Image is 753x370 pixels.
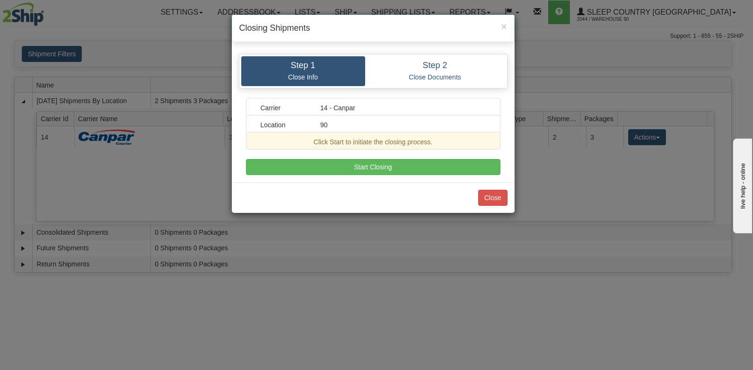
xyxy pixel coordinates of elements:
[501,21,507,32] span: ×
[248,73,358,81] p: Close Info
[372,61,498,70] h4: Step 2
[248,61,358,70] h4: Step 1
[239,22,507,35] h4: Closing Shipments
[241,56,365,86] a: Step 1 Close Info
[731,137,752,233] iframe: chat widget
[478,190,508,206] button: Close
[372,73,498,81] p: Close Documents
[254,120,314,130] div: Location
[254,103,314,113] div: Carrier
[254,137,493,147] div: Click Start to initiate the closing process.
[365,56,505,86] a: Step 2 Close Documents
[246,159,500,175] button: Start Closing
[501,21,507,31] button: Close
[7,8,88,15] div: live help - online
[313,103,493,113] div: 14 - Canpar
[313,120,493,130] div: 90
